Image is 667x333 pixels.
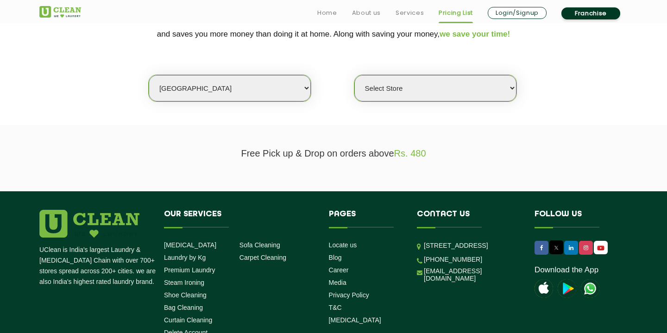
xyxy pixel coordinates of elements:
[39,6,81,18] img: UClean Laundry and Dry Cleaning
[558,279,576,298] img: playstoreicon.png
[535,265,598,275] a: Download the App
[424,256,482,263] a: [PHONE_NUMBER]
[39,148,628,159] p: Free Pick up & Drop on orders above
[440,30,510,38] span: we save your time!
[535,279,553,298] img: apple-icon.png
[329,279,346,286] a: Media
[396,7,424,19] a: Services
[164,210,315,227] h4: Our Services
[329,316,381,324] a: [MEDICAL_DATA]
[164,279,204,286] a: Steam Ironing
[424,267,521,282] a: [EMAIL_ADDRESS][DOMAIN_NAME]
[39,10,628,42] p: We make Laundry affordable by charging you per kilo and not per piece. Our monthly package pricin...
[561,7,620,19] a: Franchise
[317,7,337,19] a: Home
[164,241,216,249] a: [MEDICAL_DATA]
[239,254,286,261] a: Carpet Cleaning
[394,148,426,158] span: Rs. 480
[417,210,521,227] h4: Contact us
[329,291,369,299] a: Privacy Policy
[329,241,357,249] a: Locate us
[239,241,280,249] a: Sofa Cleaning
[39,210,139,238] img: logo.png
[329,254,342,261] a: Blog
[329,266,349,274] a: Career
[424,240,521,251] p: [STREET_ADDRESS]
[535,210,616,227] h4: Follow us
[488,7,547,19] a: Login/Signup
[439,7,473,19] a: Pricing List
[595,243,607,253] img: UClean Laundry and Dry Cleaning
[39,245,157,287] p: UClean is India's largest Laundry & [MEDICAL_DATA] Chain with over 700+ stores spread across 200+...
[164,316,212,324] a: Curtain Cleaning
[329,210,403,227] h4: Pages
[164,266,215,274] a: Premium Laundry
[352,7,381,19] a: About us
[164,304,203,311] a: Bag Cleaning
[164,254,206,261] a: Laundry by Kg
[329,304,342,311] a: T&C
[164,291,207,299] a: Shoe Cleaning
[581,279,599,298] img: UClean Laundry and Dry Cleaning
